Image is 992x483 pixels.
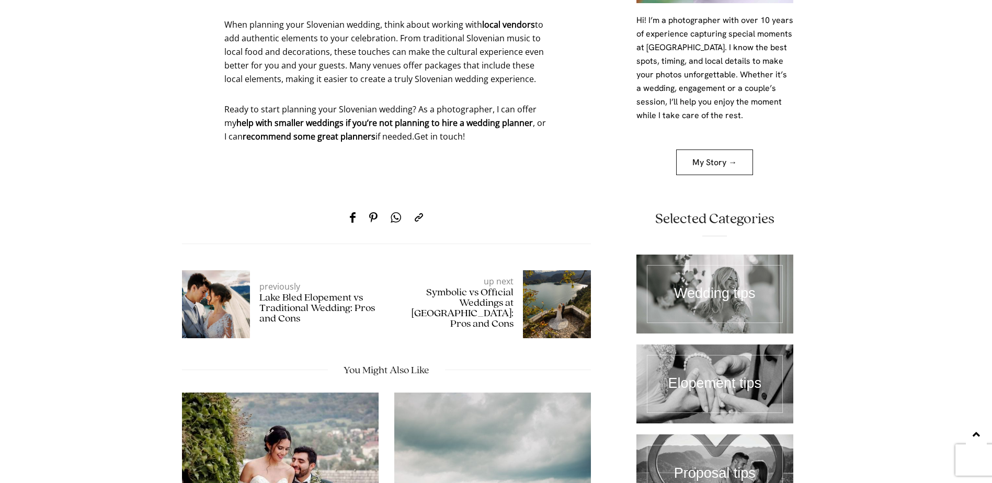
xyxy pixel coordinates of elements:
h2: Selected Categories [636,212,793,226]
strong: help with smaller weddings if you’re not planning to hire a wedding planner [236,117,533,129]
a: previouslyLake Bled Elopement vs Traditional Wedding: Pros and Cons [259,281,376,324]
p: Hi! I’m a photographer with over 10 years of experience capturing special moments at [GEOGRAPHIC_... [636,14,793,122]
span: You Might Also Like [182,364,591,377]
p: Ready to start planning your Slovenian wedding? As a photographer, I can offer my , or I can if n... [224,102,549,143]
span: My Story → [692,158,737,167]
p: previously [259,281,376,292]
a: WhatsApp [384,202,407,233]
a: My Story → [676,149,753,175]
h5: Lake Bled Elopement vs Traditional Wedding: Pros and Cons [259,293,376,324]
h5: Symbolic vs Official Weddings at [GEOGRAPHIC_DATA]: Pros and Cons [397,287,514,329]
strong: recommend some great planners [243,131,375,142]
p: When planning your Slovenian wedding, think about working with to add authentic elements to your ... [224,18,549,86]
p: up next [397,275,514,287]
a: Copy to clipboard [408,202,429,233]
img: Top Wedding Venues in Slovenia: Your Ultimate Guide [523,270,591,338]
a: Facebook [344,202,362,233]
img: Top Wedding Venues in Slovenia: Your Ultimate Guide [182,270,250,338]
a: Get in touch! [414,131,465,142]
strong: local vendors [482,19,535,30]
a: up nextSymbolic vs Official Weddings at [GEOGRAPHIC_DATA]: Pros and Cons [397,275,514,329]
a: Pinterest [363,202,383,233]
